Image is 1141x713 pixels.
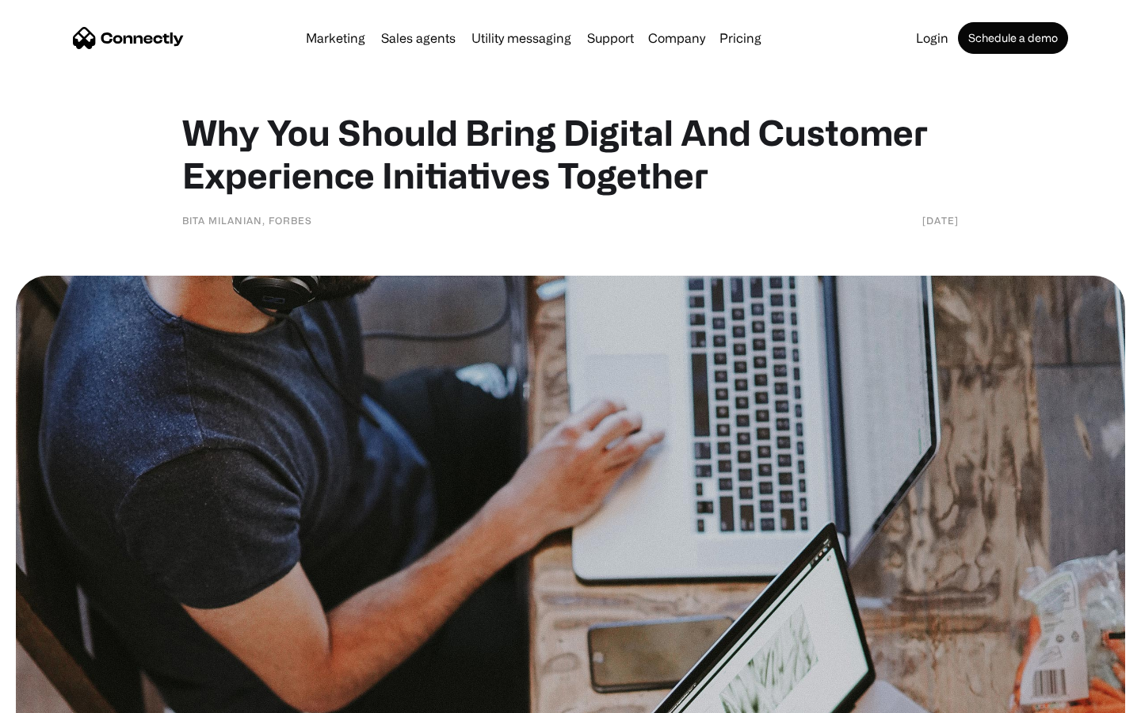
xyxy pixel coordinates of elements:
[910,32,955,44] a: Login
[32,685,95,707] ul: Language list
[182,212,312,228] div: Bita Milanian, Forbes
[16,685,95,707] aside: Language selected: English
[713,32,768,44] a: Pricing
[581,32,640,44] a: Support
[300,32,372,44] a: Marketing
[465,32,578,44] a: Utility messaging
[648,27,705,49] div: Company
[375,32,462,44] a: Sales agents
[182,111,959,196] h1: Why You Should Bring Digital And Customer Experience Initiatives Together
[922,212,959,228] div: [DATE]
[958,22,1068,54] a: Schedule a demo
